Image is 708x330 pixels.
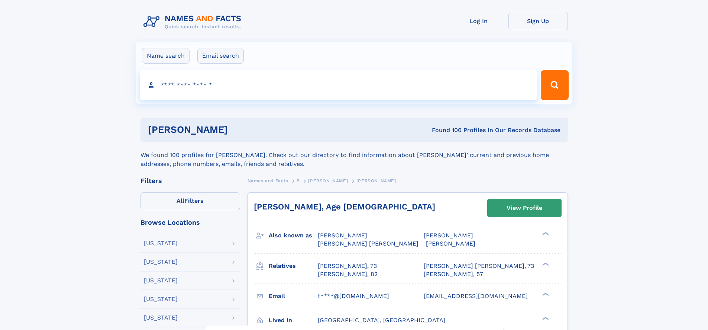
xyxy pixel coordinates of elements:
a: Names and Facts [248,176,288,185]
span: [EMAIL_ADDRESS][DOMAIN_NAME] [424,292,528,299]
a: [PERSON_NAME] [308,176,348,185]
h3: Email [269,290,318,302]
a: [PERSON_NAME], 82 [318,270,378,278]
span: All [177,197,184,204]
div: [US_STATE] [144,240,178,246]
span: [PERSON_NAME] [356,178,396,183]
label: Email search [197,48,244,64]
span: [PERSON_NAME] [308,178,348,183]
div: Browse Locations [140,219,240,226]
a: Log In [449,12,508,30]
div: [US_STATE] [144,259,178,265]
div: We found 100 profiles for [PERSON_NAME]. Check out our directory to find information about [PERSO... [140,142,568,169]
label: Name search [142,48,190,64]
a: [PERSON_NAME] [PERSON_NAME], 73 [424,262,534,270]
div: [US_STATE] [144,278,178,283]
img: Logo Names and Facts [140,12,248,32]
div: [US_STATE] [144,315,178,321]
label: Filters [140,192,240,210]
div: View Profile [507,199,542,217]
span: B [297,178,300,183]
input: search input [140,70,538,100]
div: Filters [140,177,240,184]
div: [US_STATE] [144,296,178,302]
span: [PERSON_NAME] [318,232,367,239]
h3: Lived in [269,314,318,327]
a: [PERSON_NAME], Age [DEMOGRAPHIC_DATA] [254,202,435,211]
div: ❯ [540,316,549,321]
a: Sign Up [508,12,568,30]
h1: [PERSON_NAME] [148,125,330,134]
h3: Relatives [269,260,318,272]
a: [PERSON_NAME], 73 [318,262,377,270]
div: Found 100 Profiles In Our Records Database [330,126,560,134]
a: [PERSON_NAME], 57 [424,270,483,278]
h3: Also known as [269,229,318,242]
span: [PERSON_NAME] [424,232,473,239]
span: [PERSON_NAME] [426,240,475,247]
div: ❯ [540,292,549,297]
span: [GEOGRAPHIC_DATA], [GEOGRAPHIC_DATA] [318,317,445,324]
button: Search Button [541,70,568,100]
a: B [297,176,300,185]
div: ❯ [540,231,549,236]
div: ❯ [540,262,549,266]
span: [PERSON_NAME] [PERSON_NAME] [318,240,418,247]
a: View Profile [488,199,561,217]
